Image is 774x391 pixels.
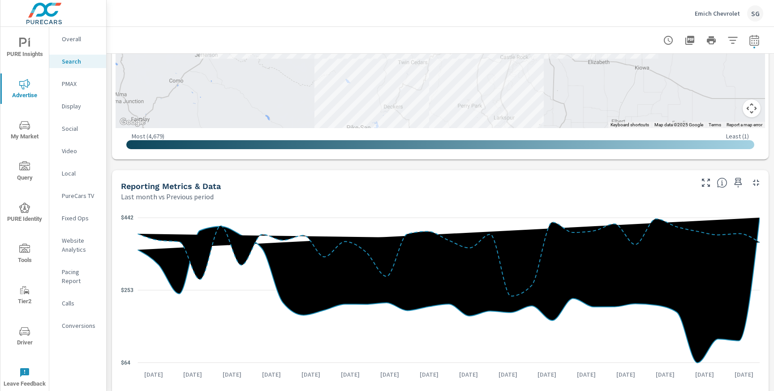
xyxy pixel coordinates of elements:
p: PureCars TV [62,191,99,200]
p: [DATE] [649,370,681,379]
span: Leave Feedback [3,367,46,389]
button: Make Fullscreen [699,176,713,190]
div: Video [49,144,106,158]
div: PMAX [49,77,106,90]
div: Fixed Ops [49,211,106,225]
p: Search [62,57,99,66]
p: [DATE] [413,370,445,379]
p: Calls [62,299,99,308]
p: Most ( 4,679 ) [132,132,164,140]
span: Advertise [3,79,46,101]
text: $64 [121,360,130,366]
p: [DATE] [453,370,484,379]
span: Tools [3,244,46,266]
p: [DATE] [610,370,641,379]
span: Map data ©2025 Google [654,122,703,127]
p: [DATE] [256,370,287,379]
div: Display [49,99,106,113]
button: Keyboard shortcuts [611,122,649,128]
span: My Market [3,120,46,142]
div: Search [49,55,106,68]
p: Display [62,102,99,111]
p: PMAX [62,79,99,88]
div: Calls [49,296,106,310]
p: [DATE] [295,370,327,379]
span: Understand Search data over time and see how metrics compare to each other. [717,177,727,188]
p: Fixed Ops [62,214,99,223]
div: PureCars TV [49,189,106,202]
button: Minimize Widget [749,176,763,190]
p: [DATE] [177,370,208,379]
span: PURE Insights [3,38,46,60]
span: Query [3,161,46,183]
p: Local [62,169,99,178]
span: Save this to your personalized report [731,176,745,190]
img: Google [118,116,147,128]
p: [DATE] [492,370,524,379]
div: Conversions [49,319,106,332]
p: [DATE] [571,370,602,379]
p: Website Analytics [62,236,99,254]
h5: Reporting Metrics & Data [121,181,221,191]
p: [DATE] [138,370,169,379]
p: Social [62,124,99,133]
p: [DATE] [728,370,760,379]
div: Website Analytics [49,234,106,256]
p: Emich Chevrolet [695,9,740,17]
button: Map camera controls [743,99,761,117]
p: Last month vs Previous period [121,191,214,202]
p: [DATE] [374,370,405,379]
div: Social [49,122,106,135]
button: Print Report [702,31,720,49]
div: Local [49,167,106,180]
span: Tier2 [3,285,46,307]
span: PURE Identity [3,202,46,224]
p: Pacing Report [62,267,99,285]
p: Least ( 1 ) [726,132,749,140]
span: Driver [3,326,46,348]
p: [DATE] [335,370,366,379]
text: $253 [121,287,133,293]
button: Select Date Range [745,31,763,49]
a: Report a map error [727,122,762,127]
p: [DATE] [689,370,720,379]
div: Pacing Report [49,265,106,288]
div: Overall [49,32,106,46]
p: Overall [62,34,99,43]
div: SG [747,5,763,21]
p: [DATE] [531,370,563,379]
p: Conversions [62,321,99,330]
p: [DATE] [216,370,248,379]
p: Video [62,146,99,155]
button: "Export Report to PDF" [681,31,699,49]
a: Open this area in Google Maps (opens a new window) [118,116,147,128]
text: $442 [121,215,133,221]
button: Apply Filters [724,31,742,49]
a: Terms (opens in new tab) [709,122,721,127]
